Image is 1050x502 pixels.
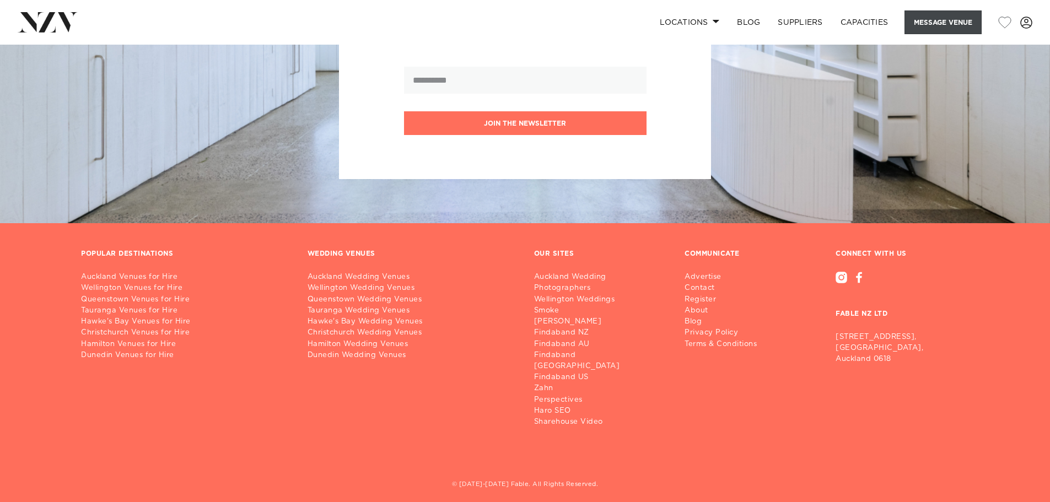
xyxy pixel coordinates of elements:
a: About [685,305,766,316]
button: Message Venue [904,10,982,34]
a: Hamilton Wedding Venues [308,339,516,350]
a: Auckland Wedding Venues [308,272,516,283]
a: Queenstown Wedding Venues [308,294,516,305]
a: Smoke [534,305,667,316]
a: Findaband US [534,372,667,383]
a: Perspectives [534,395,667,406]
a: Christchurch Wedding Venues [308,327,516,338]
a: Auckland Wedding Photographers [534,272,667,294]
a: Tauranga Wedding Venues [308,305,516,316]
h3: POPULAR DESTINATIONS [81,250,173,258]
h3: CONNECT WITH US [836,250,969,258]
a: Wellington Weddings [534,294,667,305]
a: Locations [651,10,728,34]
a: Capacities [832,10,897,34]
a: Hawke's Bay Wedding Venues [308,316,516,327]
a: Zahn [534,383,667,394]
a: BLOG [728,10,769,34]
h3: OUR SITES [534,250,574,258]
a: Haro SEO [534,406,667,417]
a: Queenstown Venues for Hire [81,294,290,305]
a: Dunedin Wedding Venues [308,350,516,361]
a: Blog [685,316,766,327]
h3: WEDDING VENUES [308,250,375,258]
a: SUPPLIERS [769,10,831,34]
a: Findaband AU [534,339,667,350]
a: Privacy Policy [685,327,766,338]
a: [PERSON_NAME] [534,316,667,327]
a: Christchurch Venues for Hire [81,327,290,338]
a: Wellington Venues for Hire [81,283,290,294]
a: Sharehouse Video [534,417,667,428]
a: Register [685,294,766,305]
a: Advertise [685,272,766,283]
button: Join the newsletter [404,111,647,135]
p: [STREET_ADDRESS], [GEOGRAPHIC_DATA], Auckland 0618 [836,332,969,365]
a: Hawke's Bay Venues for Hire [81,316,290,327]
img: nzv-logo.png [18,12,78,32]
a: Terms & Conditions [685,339,766,350]
h3: COMMUNICATE [685,250,740,258]
a: Findaband [GEOGRAPHIC_DATA] [534,350,667,372]
a: Hamilton Venues for Hire [81,339,290,350]
h3: FABLE NZ LTD [836,283,969,327]
h5: © [DATE]-[DATE] Fable. All Rights Reserved. [81,481,969,490]
a: Dunedin Venues for Hire [81,350,290,361]
a: Tauranga Venues for Hire [81,305,290,316]
a: Findaband NZ [534,327,667,338]
a: Auckland Venues for Hire [81,272,290,283]
a: Contact [685,283,766,294]
a: Wellington Wedding Venues [308,283,516,294]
